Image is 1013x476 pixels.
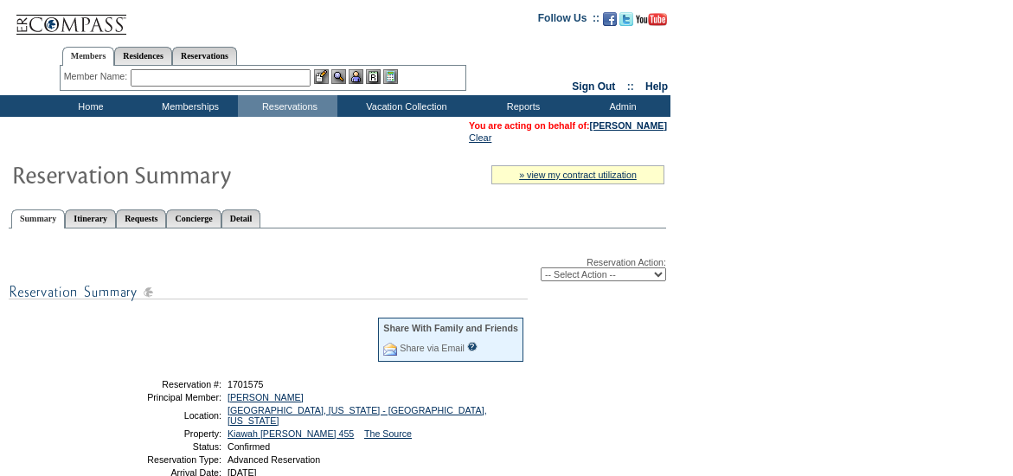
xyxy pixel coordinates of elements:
a: Kiawah [PERSON_NAME] 455 [228,428,354,439]
a: Sign Out [572,80,615,93]
a: Become our fan on Facebook [603,17,617,28]
td: Location: [98,405,221,426]
img: Reservations [366,69,381,84]
span: :: [627,80,634,93]
span: Confirmed [228,441,270,452]
a: The Source [364,428,412,439]
div: Share With Family and Friends [383,323,518,333]
img: b_calculator.gif [383,69,398,84]
a: Reservations [172,47,237,65]
td: Home [39,95,138,117]
a: Itinerary [65,209,116,228]
div: Member Name: [64,69,131,84]
a: [GEOGRAPHIC_DATA], [US_STATE] - [GEOGRAPHIC_DATA], [US_STATE] [228,405,487,426]
td: Property: [98,428,221,439]
span: 1701575 [228,379,264,389]
img: b_edit.gif [314,69,329,84]
a: Requests [116,209,166,228]
a: Summary [11,209,65,228]
a: Share via Email [400,343,465,353]
span: Advanced Reservation [228,454,320,465]
a: Residences [114,47,172,65]
img: Follow us on Twitter [619,12,633,26]
td: Status: [98,441,221,452]
span: You are acting on behalf of: [469,120,667,131]
a: Subscribe to our YouTube Channel [636,17,667,28]
td: Reservations [238,95,337,117]
img: subTtlResSummary.gif [9,281,528,303]
td: Reports [471,95,571,117]
td: Follow Us :: [538,10,599,31]
a: Clear [469,132,491,143]
td: Memberships [138,95,238,117]
td: Reservation #: [98,379,221,389]
a: Concierge [166,209,221,228]
a: Members [62,47,115,66]
td: Vacation Collection [337,95,471,117]
td: Principal Member: [98,392,221,402]
a: [PERSON_NAME] [228,392,304,402]
div: Reservation Action: [9,257,666,281]
a: Detail [221,209,261,228]
a: » view my contract utilization [519,170,637,180]
a: Help [645,80,668,93]
img: Impersonate [349,69,363,84]
img: Subscribe to our YouTube Channel [636,13,667,26]
img: Reservaton Summary [11,157,357,191]
a: [PERSON_NAME] [590,120,667,131]
td: Reservation Type: [98,454,221,465]
input: What is this? [467,342,478,351]
td: Admin [571,95,670,117]
img: View [331,69,346,84]
img: Become our fan on Facebook [603,12,617,26]
a: Follow us on Twitter [619,17,633,28]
